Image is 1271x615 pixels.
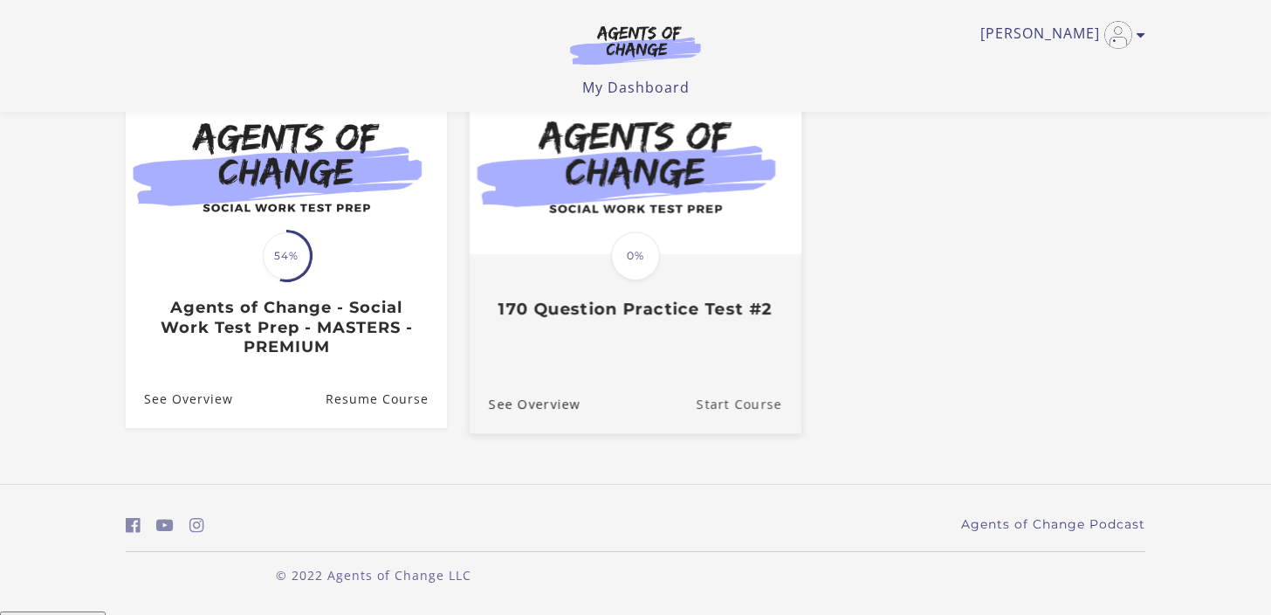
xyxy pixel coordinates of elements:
[326,371,447,428] a: Agents of Change - Social Work Test Prep - MASTERS - PREMIUM: Resume Course
[156,513,174,538] a: https://www.youtube.com/c/AgentsofChangeTestPrepbyMeaganMitchell (Open in a new window)
[697,375,801,433] a: 170 Question Practice Test #2: Resume Course
[980,21,1137,49] a: Toggle menu
[126,513,141,538] a: https://www.facebook.com/groups/aswbtestprep (Open in a new window)
[189,517,204,534] i: https://www.instagram.com/agentsofchangeprep/ (Open in a new window)
[156,517,174,534] i: https://www.youtube.com/c/AgentsofChangeTestPrepbyMeaganMitchell (Open in a new window)
[611,231,660,280] span: 0%
[470,375,581,433] a: 170 Question Practice Test #2: See Overview
[961,515,1145,534] a: Agents of Change Podcast
[489,300,782,320] h3: 170 Question Practice Test #2
[582,78,690,97] a: My Dashboard
[126,371,233,428] a: Agents of Change - Social Work Test Prep - MASTERS - PREMIUM: See Overview
[126,566,622,584] p: © 2022 Agents of Change LLC
[126,517,141,534] i: https://www.facebook.com/groups/aswbtestprep (Open in a new window)
[144,298,428,357] h3: Agents of Change - Social Work Test Prep - MASTERS - PREMIUM
[263,232,310,280] span: 54%
[552,24,719,65] img: Agents of Change Logo
[189,513,204,538] a: https://www.instagram.com/agentsofchangeprep/ (Open in a new window)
